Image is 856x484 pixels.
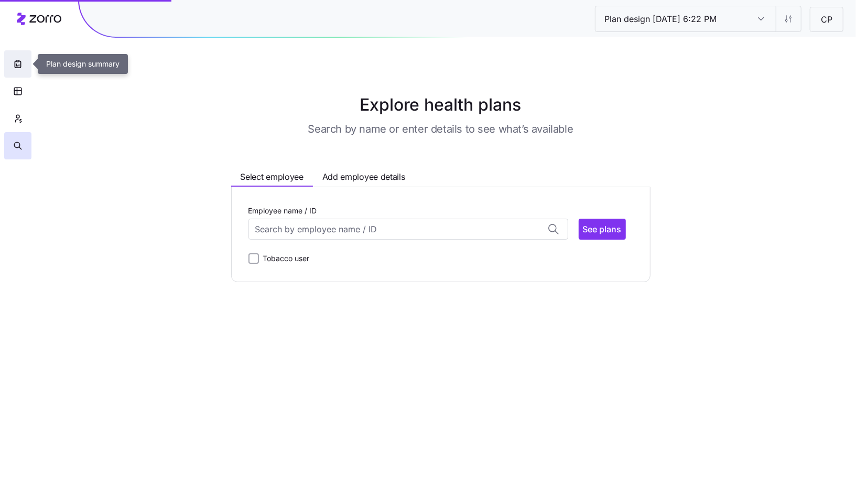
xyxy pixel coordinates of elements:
[308,122,573,136] h3: Search by name or enter details to see what’s available
[583,223,622,235] span: See plans
[241,170,304,184] span: Select employee
[812,13,841,26] span: CP
[248,205,317,217] label: Employee name / ID
[322,170,405,184] span: Add employee details
[248,219,568,240] input: Search by employee name / ID
[776,6,801,31] button: Settings
[259,252,310,265] label: Tobacco user
[579,219,626,240] button: See plans
[181,92,701,117] h1: Explore health plans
